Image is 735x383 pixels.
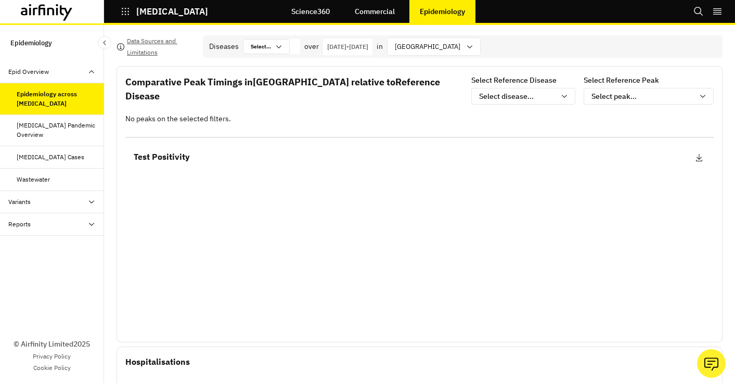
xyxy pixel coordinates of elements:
p: in [377,41,383,52]
button: [MEDICAL_DATA] [121,3,208,20]
p: Hospitalisations [125,355,190,369]
p: No peaks on the selected filters. [125,113,714,124]
div: Wastewater [17,175,50,184]
button: Ask our analysts [697,349,726,378]
div: Epidemiology across [MEDICAL_DATA] [17,90,96,108]
p: Test Positivity [134,150,190,164]
button: Search [693,3,704,20]
div: Variants [8,197,31,207]
a: Privacy Policy [33,352,71,361]
a: Cookie Policy [33,363,71,373]
div: Select disease... [479,91,555,102]
p: Epidemiology [420,7,465,16]
div: Reports [8,220,31,229]
p: [MEDICAL_DATA] [136,7,208,16]
p: over [304,41,319,52]
p: Comparative Peak Timings in [GEOGRAPHIC_DATA] relative to Reference Disease [125,75,467,103]
p: Epidemiology [10,33,52,53]
p: Data Sources and Limitations [127,35,195,58]
button: Data Sources and Limitations [117,39,195,55]
p: [DATE] - [DATE] [327,42,368,52]
div: [MEDICAL_DATA] Cases [17,152,84,162]
button: Close Sidebar [98,36,111,49]
div: Epid Overview [8,67,49,76]
p: © Airfinity Limited 2025 [14,339,90,350]
div: Diseases [209,41,239,52]
div: [MEDICAL_DATA] Pandemic Overview [17,121,96,139]
p: Select Reference Disease [471,75,557,86]
p: Select Reference Peak [584,75,659,86]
